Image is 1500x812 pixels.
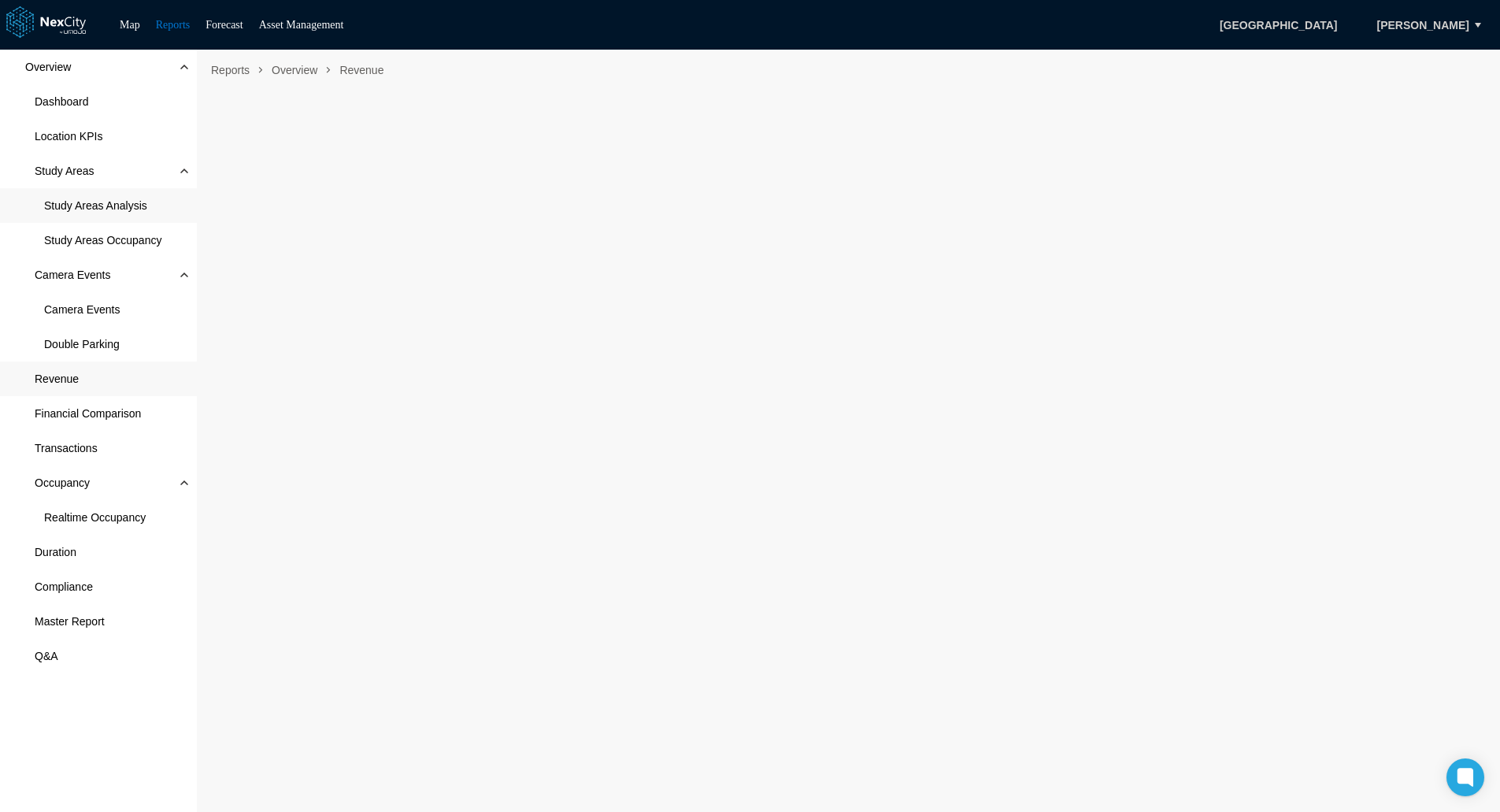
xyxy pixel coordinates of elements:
a: Asset Management [259,19,344,31]
span: Occupancy [35,475,90,491]
a: Reports [156,19,191,31]
span: Transactions [35,440,98,456]
span: Dashboard [35,94,89,109]
span: Camera Events [35,267,110,283]
span: Overview [265,57,324,83]
span: Compliance [35,579,93,595]
span: Reports [205,57,256,83]
span: Realtime Occupancy [44,510,146,525]
a: Map [120,19,140,31]
span: [PERSON_NAME] [1377,17,1469,33]
span: Financial Comparison [35,406,141,421]
span: Double Parking [44,336,120,352]
span: Location KPIs [35,128,102,144]
a: Forecast [206,19,243,31]
span: [GEOGRAPHIC_DATA] [1203,12,1354,39]
span: Master Report [35,614,105,629]
span: Study Areas [35,163,94,179]
span: Revenue [333,57,390,83]
span: Overview [25,59,71,75]
span: Camera Events [44,302,120,317]
span: Revenue [35,371,79,387]
span: Q&A [35,648,58,664]
span: Study Areas Occupancy [44,232,161,248]
span: Duration [35,544,76,560]
button: [PERSON_NAME] [1361,12,1486,39]
span: Study Areas Analysis [44,198,147,213]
